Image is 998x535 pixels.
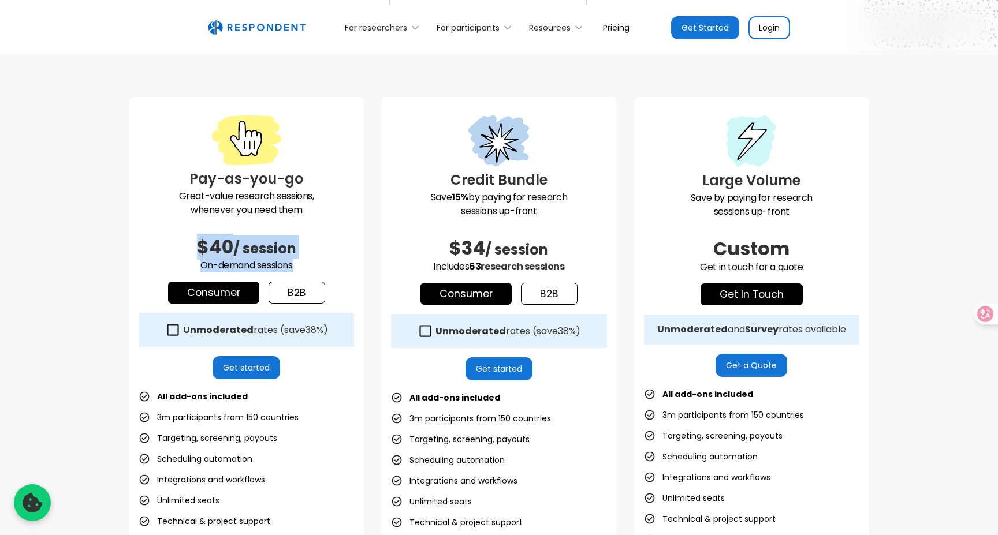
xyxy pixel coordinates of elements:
[521,283,578,305] a: b2b
[139,409,299,425] li: 3m participants from 150 countries
[233,239,296,258] span: / session
[213,356,280,379] a: Get started
[594,14,639,41] a: Pricing
[748,16,790,39] a: Login
[197,234,233,260] span: $40
[139,451,252,467] li: Scheduling automation
[269,282,325,304] a: b2b
[391,170,606,190] h3: Credit Bundle
[713,235,790,261] span: Custom
[391,260,606,274] p: Includes
[644,448,758,465] li: Scheduling automation
[485,240,548,259] span: / session
[662,388,753,400] strong: All add-ons included
[469,260,481,273] span: 63
[644,191,859,219] p: Save by paying for research sessions up-front
[139,492,219,508] li: Unlimited seats
[139,189,354,217] p: Great-value research sessions, whenever you need them
[523,14,594,41] div: Resources
[466,357,533,380] a: Get started
[139,513,270,529] li: Technical & project support
[657,324,846,335] div: and rates available
[430,14,523,41] div: For participants
[139,259,354,272] p: On-demand sessions
[657,323,728,336] strong: Unmoderated
[391,473,517,489] li: Integrations and workflows
[437,22,500,33] div: For participants
[157,391,248,402] strong: All add-ons included
[671,16,739,39] a: Get Started
[644,260,859,274] p: Get in touch for a quote
[701,283,803,305] a: get in touch
[644,490,725,506] li: Unlimited seats
[306,323,323,336] span: 38%
[391,514,523,530] li: Technical & project support
[208,20,306,35] a: home
[391,452,505,468] li: Scheduling automation
[338,14,430,41] div: For researchers
[435,326,580,337] div: rates (save )
[183,323,254,336] strong: Unmoderated
[558,324,576,338] span: 38%
[644,469,770,485] li: Integrations and workflows
[644,428,783,444] li: Targeting, screening, payouts
[644,170,859,191] h3: Large Volume
[391,410,551,426] li: 3m participants from 150 countries
[716,354,787,377] a: Get a Quote
[183,324,328,336] div: rates (save )
[139,430,277,446] li: Targeting, screening, payouts
[208,20,306,35] img: Untitled UI logotext
[391,190,606,218] p: Save by paying for research sessions up-front
[409,392,500,403] strong: All add-ons included
[644,511,776,527] li: Technical & project support
[420,283,512,305] a: Consumer
[745,323,779,336] strong: Survey
[644,407,804,423] li: 3m participants from 150 countries
[391,493,472,510] li: Unlimited seats
[139,472,265,488] li: Integrations and workflows
[391,431,530,447] li: Targeting, screening, payouts
[481,260,564,273] span: research sessions
[449,235,485,261] span: $34
[139,169,354,189] h3: Pay-as-you-go
[435,324,506,338] strong: Unmoderated
[345,22,407,33] div: For researchers
[452,190,468,204] strong: 15%
[168,282,259,304] a: Consumer
[529,22,571,33] div: Resources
